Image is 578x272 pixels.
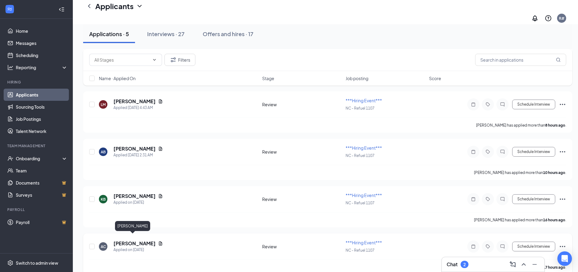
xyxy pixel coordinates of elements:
button: Schedule Interview [512,194,555,204]
a: Home [16,25,68,37]
svg: WorkstreamLogo [7,6,13,12]
button: Minimize [530,260,539,269]
b: 10 hours ago [543,170,565,175]
div: Review [262,149,342,155]
div: Applied [DATE] 4:43 AM [113,105,163,111]
svg: ChatInactive [499,149,506,154]
a: SurveysCrown [16,189,68,201]
div: Interviews · 27 [147,30,184,38]
div: R# [559,16,564,21]
a: Scheduling [16,49,68,61]
svg: Minimize [531,261,538,268]
div: KB [101,197,106,202]
p: [PERSON_NAME] has applied more than . [474,170,566,175]
a: Messages [16,37,68,49]
h1: Applicants [95,1,134,11]
button: Filter Filters [164,54,195,66]
svg: Settings [7,260,13,266]
svg: Note [470,102,477,107]
h5: [PERSON_NAME] [113,98,156,105]
div: AB [101,149,106,155]
svg: UserCheck [7,155,13,161]
span: Score [429,75,441,81]
svg: Tag [484,244,492,249]
button: ChevronUp [519,260,529,269]
span: NC - Refuel 1107 [346,153,374,158]
a: DocumentsCrown [16,177,68,189]
div: LM [101,102,106,107]
svg: Collapse [59,6,65,12]
div: Hiring [7,80,66,85]
svg: ChatInactive [499,102,506,107]
a: Sourcing Tools [16,101,68,113]
svg: Analysis [7,64,13,70]
svg: ChevronUp [520,261,527,268]
input: All Stages [94,56,150,63]
h5: [PERSON_NAME] [113,240,156,247]
svg: Ellipses [559,243,566,250]
svg: Tag [484,102,492,107]
div: Offers and hires · 17 [203,30,253,38]
div: Applied on [DATE] [113,199,163,206]
div: Open Intercom Messenger [557,251,572,266]
svg: MagnifyingGlass [556,57,561,62]
p: [PERSON_NAME] has applied more than . [474,217,566,223]
div: [PERSON_NAME] [115,221,150,231]
b: 16 hours ago [543,218,565,222]
button: Schedule Interview [512,147,555,157]
svg: ChatInactive [499,197,506,202]
svg: Document [158,194,163,199]
svg: Document [158,146,163,151]
span: NC - Refuel 1107 [346,248,374,253]
input: Search in applications [475,54,566,66]
a: Applicants [16,89,68,101]
div: Switch to admin view [16,260,58,266]
svg: Ellipses [559,148,566,155]
a: PayrollCrown [16,216,68,228]
a: Team [16,165,68,177]
svg: Note [470,149,477,154]
svg: ChatInactive [499,244,506,249]
button: Schedule Interview [512,100,555,109]
svg: Document [158,99,163,104]
svg: Filter [170,56,177,63]
svg: ChevronDown [136,2,143,10]
svg: Note [470,197,477,202]
h3: Chat [447,261,458,268]
b: 8 hours ago [545,123,565,127]
button: ComposeMessage [508,260,518,269]
div: Applied [DATE] 2:31 AM [113,152,163,158]
button: Schedule Interview [512,242,555,251]
span: Stage [262,75,274,81]
div: Applications · 5 [89,30,129,38]
b: 17 hours ago [543,265,565,270]
div: 2 [463,262,466,267]
div: Reporting [16,64,68,70]
svg: Note [470,244,477,249]
span: Job posting [346,75,368,81]
h5: [PERSON_NAME] [113,145,156,152]
div: AC [101,244,106,249]
svg: Notifications [531,15,539,22]
h5: [PERSON_NAME] [113,193,156,199]
p: [PERSON_NAME] has applied more than . [476,123,566,128]
span: NC - Refuel 1107 [346,106,374,110]
a: Job Postings [16,113,68,125]
div: Team Management [7,143,66,148]
div: Review [262,101,342,107]
div: Payroll [7,207,66,212]
svg: Ellipses [559,101,566,108]
svg: Ellipses [559,195,566,203]
a: ChevronLeft [86,2,93,10]
a: Talent Network [16,125,68,137]
div: Review [262,243,342,250]
svg: ChevronDown [152,57,157,62]
svg: Tag [484,149,492,154]
div: Review [262,196,342,202]
span: NC - Refuel 1107 [346,201,374,205]
svg: QuestionInfo [545,15,552,22]
svg: Tag [484,197,492,202]
div: Onboarding [16,155,63,161]
svg: ComposeMessage [509,261,516,268]
span: Name · Applied On [99,75,136,81]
